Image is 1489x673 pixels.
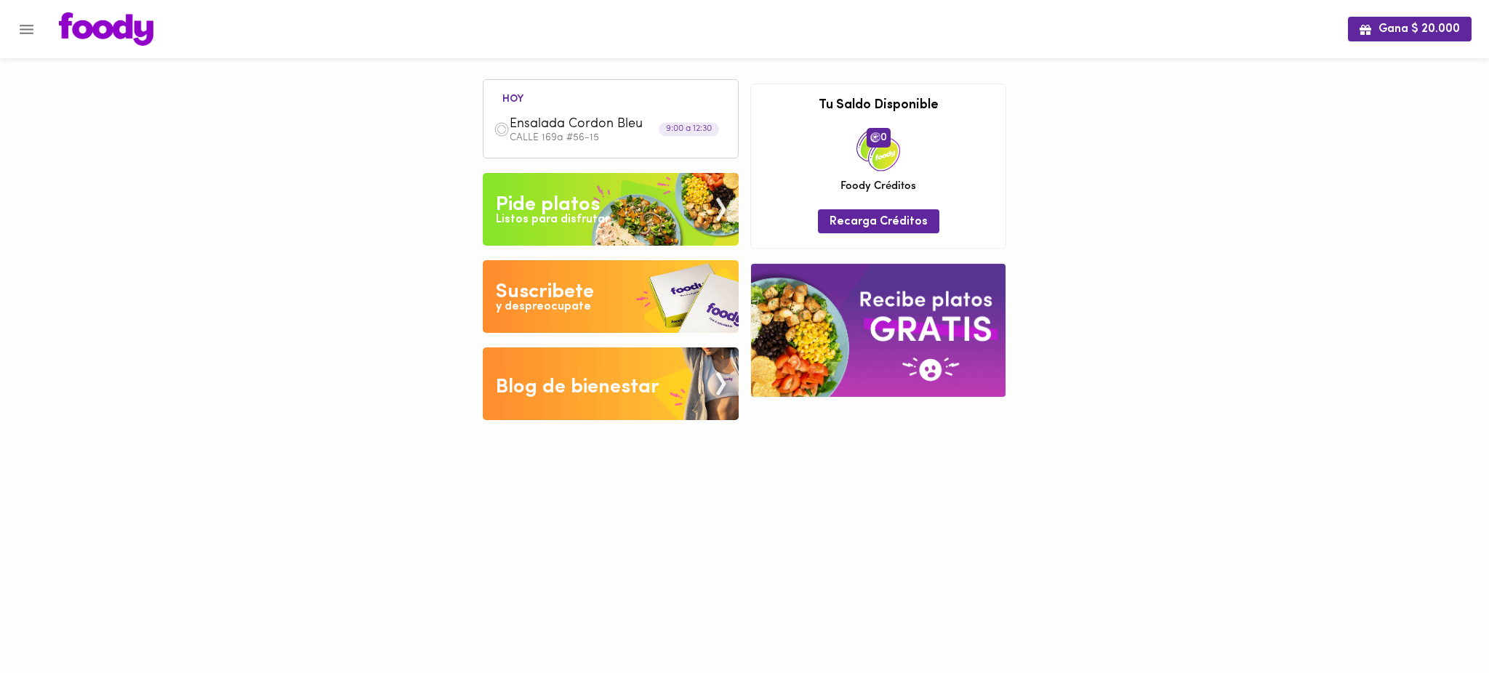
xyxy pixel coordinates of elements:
span: Recarga Créditos [830,215,928,229]
img: referral-banner.png [751,264,1006,397]
iframe: Messagebird Livechat Widget [1405,589,1474,658]
span: Foody Créditos [840,179,916,194]
button: Gana $ 20.000 [1348,17,1472,41]
h3: Tu Saldo Disponible [762,99,995,113]
div: Listos para disfrutar [496,211,609,228]
img: dish.png [494,121,510,137]
span: Gana $ 20.000 [1360,23,1460,36]
img: Blog de bienestar [483,347,739,420]
div: y despreocupate [496,299,591,315]
img: logo.png [59,12,153,46]
div: Blog de bienestar [496,373,659,402]
img: credits-package.png [856,128,900,172]
img: Disfruta bajar de peso [483,260,739,333]
img: foody-creditos.png [870,132,880,142]
p: CALLE 169a #56-15 [510,133,728,143]
button: Menu [9,12,44,47]
div: Suscribete [496,278,594,307]
div: Pide platos [496,190,600,219]
span: Ensalada Cordon Bleu [510,116,677,133]
button: Recarga Créditos [818,209,939,233]
div: 9:00 a 12:30 [659,123,719,137]
li: hoy [491,91,535,105]
img: Pide un Platos [483,173,739,246]
span: 0 [867,128,891,147]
